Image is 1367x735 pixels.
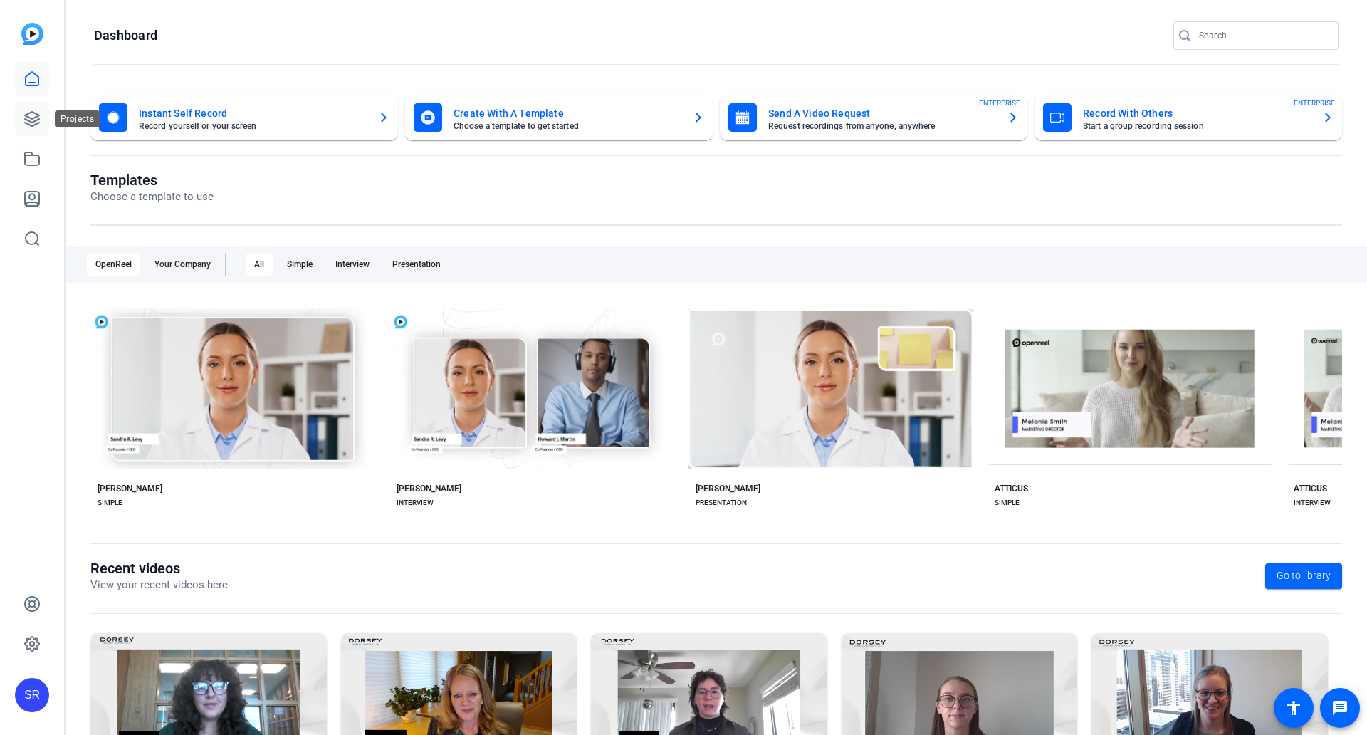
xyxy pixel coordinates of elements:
[246,253,273,276] div: All
[696,483,760,494] div: [PERSON_NAME]
[139,105,367,122] mat-card-title: Instant Self Record
[1265,563,1342,589] a: Go to library
[995,483,1028,494] div: ATTICUS
[1083,105,1311,122] mat-card-title: Record With Others
[15,678,49,712] div: SR
[768,105,996,122] mat-card-title: Send A Video Request
[979,98,1020,108] span: ENTERPRISE
[1294,483,1327,494] div: ATTICUS
[327,253,378,276] div: Interview
[87,253,140,276] div: OpenReel
[384,253,449,276] div: Presentation
[1277,568,1331,583] span: Go to library
[98,483,162,494] div: [PERSON_NAME]
[1294,497,1331,509] div: INTERVIEW
[405,95,713,140] button: Create With A TemplateChoose a template to get started
[90,560,228,577] h1: Recent videos
[55,110,100,127] div: Projects
[90,172,214,189] h1: Templates
[696,497,747,509] div: PRESENTATION
[454,105,681,122] mat-card-title: Create With A Template
[1199,27,1327,44] input: Search
[397,497,434,509] div: INTERVIEW
[21,23,43,45] img: blue-gradient.svg
[397,483,461,494] div: [PERSON_NAME]
[1294,98,1335,108] span: ENTERPRISE
[1285,699,1302,716] mat-icon: accessibility
[768,122,996,130] mat-card-subtitle: Request recordings from anyone, anywhere
[146,253,219,276] div: Your Company
[278,253,321,276] div: Simple
[98,497,122,509] div: SIMPLE
[94,27,157,44] h1: Dashboard
[720,95,1027,140] button: Send A Video RequestRequest recordings from anyone, anywhereENTERPRISE
[995,497,1020,509] div: SIMPLE
[139,122,367,130] mat-card-subtitle: Record yourself or your screen
[1083,122,1311,130] mat-card-subtitle: Start a group recording session
[90,189,214,205] p: Choose a template to use
[1035,95,1342,140] button: Record With OthersStart a group recording sessionENTERPRISE
[90,577,228,593] p: View your recent videos here
[90,95,398,140] button: Instant Self RecordRecord yourself or your screen
[1331,699,1348,716] mat-icon: message
[454,122,681,130] mat-card-subtitle: Choose a template to get started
